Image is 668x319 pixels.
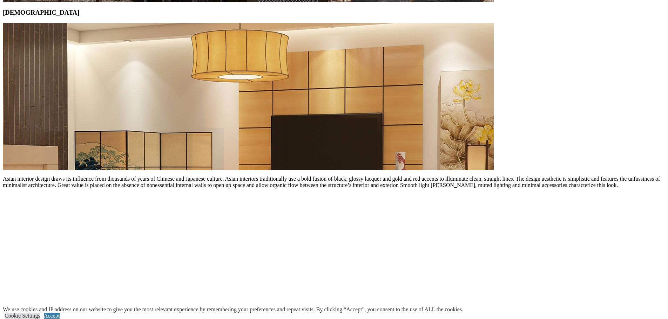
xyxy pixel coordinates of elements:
p: Asian interior design draws its influence from thousands of years of Chinese and Japanese culture... [3,176,665,188]
h3: [DEMOGRAPHIC_DATA] [3,9,665,16]
a: Accept [44,313,60,319]
a: Cookie Settings [5,313,40,319]
div: We use cookies and IP address on our website to give you the most relevant experience by remember... [3,306,463,313]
